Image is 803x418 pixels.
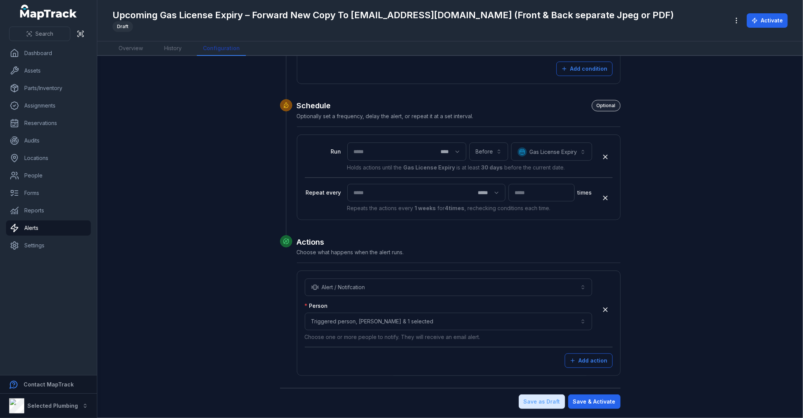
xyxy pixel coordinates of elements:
label: Person [305,302,328,310]
div: Draft [112,21,133,32]
button: Activate [747,13,788,28]
button: Gas License Expiry [511,142,592,161]
a: Parts/Inventory [6,81,91,96]
a: Settings [6,238,91,253]
button: Save as Draft [519,394,565,409]
a: Reports [6,203,91,218]
button: Alert / Notifcation [305,279,592,296]
a: Audits [6,133,91,148]
a: People [6,168,91,183]
button: Save & Activate [568,394,621,409]
strong: Contact MapTrack [24,381,74,388]
a: Assignments [6,98,91,113]
button: Triggered person, [PERSON_NAME] & 1 selected [305,313,592,330]
h2: Schedule [297,100,621,111]
button: Search [9,27,70,41]
span: times [578,189,592,196]
label: Run [305,148,341,155]
a: Overview [112,41,149,56]
strong: 1 weeks [415,205,436,211]
h1: Upcoming Gas License Expiry – Forward New Copy To [EMAIL_ADDRESS][DOMAIN_NAME] (Front & Back sepa... [112,9,674,21]
button: Add condition [556,62,613,76]
strong: 4 times [445,205,465,211]
strong: Gas License Expiry [404,164,455,171]
a: MapTrack [20,5,77,20]
a: Alerts [6,220,91,236]
a: Forms [6,185,91,201]
p: Choose one or more people to notify. They will receive an email alert. [305,333,592,341]
button: Before [469,142,508,161]
p: Repeats the actions every for , rechecking conditions each time. [347,204,592,212]
a: Locations [6,150,91,166]
a: History [158,41,188,56]
strong: 30 days [481,164,503,171]
strong: Selected Plumbing [27,402,78,409]
span: Optionally set a frequency, delay the alert, or repeat it at a set interval. [297,113,474,119]
span: Choose what happens when the alert runs. [297,249,404,255]
label: Repeat every [305,189,341,196]
p: Holds actions until the is at least before the current date. [347,164,592,171]
a: Configuration [197,41,246,56]
div: Optional [592,100,621,111]
a: Dashboard [6,46,91,61]
button: Add action [565,353,613,368]
a: Assets [6,63,91,78]
a: Reservations [6,116,91,131]
h2: Actions [297,237,621,247]
span: Search [35,30,53,38]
